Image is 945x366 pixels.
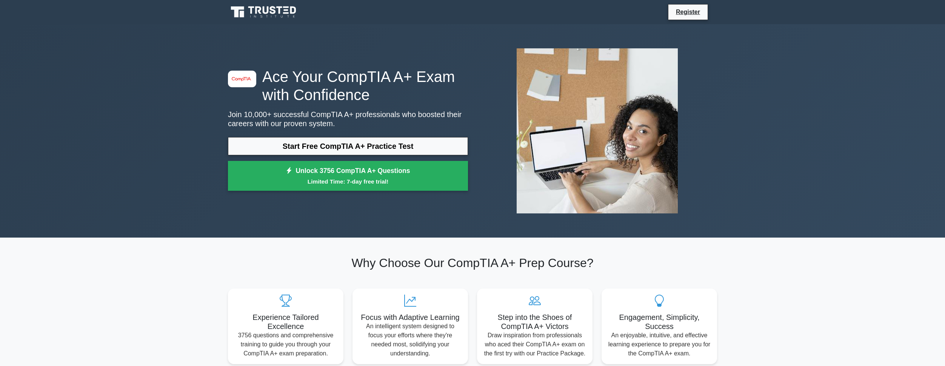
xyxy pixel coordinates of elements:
a: Start Free CompTIA A+ Practice Test [228,137,468,155]
a: Unlock 3756 CompTIA A+ QuestionsLimited Time: 7-day free trial! [228,161,468,191]
h1: Ace Your CompTIA A+ Exam with Confidence [228,68,468,104]
h5: Focus with Adaptive Learning [359,313,462,322]
h5: Step into the Shoes of CompTIA A+ Victors [483,313,586,331]
h5: Engagement, Simplicity, Success [608,313,711,331]
p: Join 10,000+ successful CompTIA A+ professionals who boosted their careers with our proven system. [228,110,468,128]
p: An enjoyable, intuitive, and effective learning experience to prepare you for the CompTIA A+ exam. [608,331,711,358]
p: Draw inspiration from professionals who aced their CompTIA A+ exam on the first try with our Prac... [483,331,586,358]
h2: Why Choose Our CompTIA A+ Prep Course? [228,256,717,270]
h5: Experience Tailored Excellence [234,313,337,331]
small: Limited Time: 7-day free trial! [237,177,459,186]
p: An intelligent system designed to focus your efforts where they're needed most, solidifying your ... [359,322,462,358]
p: 3756 questions and comprehensive training to guide you through your CompTIA A+ exam preparation. [234,331,337,358]
a: Register [671,7,705,17]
